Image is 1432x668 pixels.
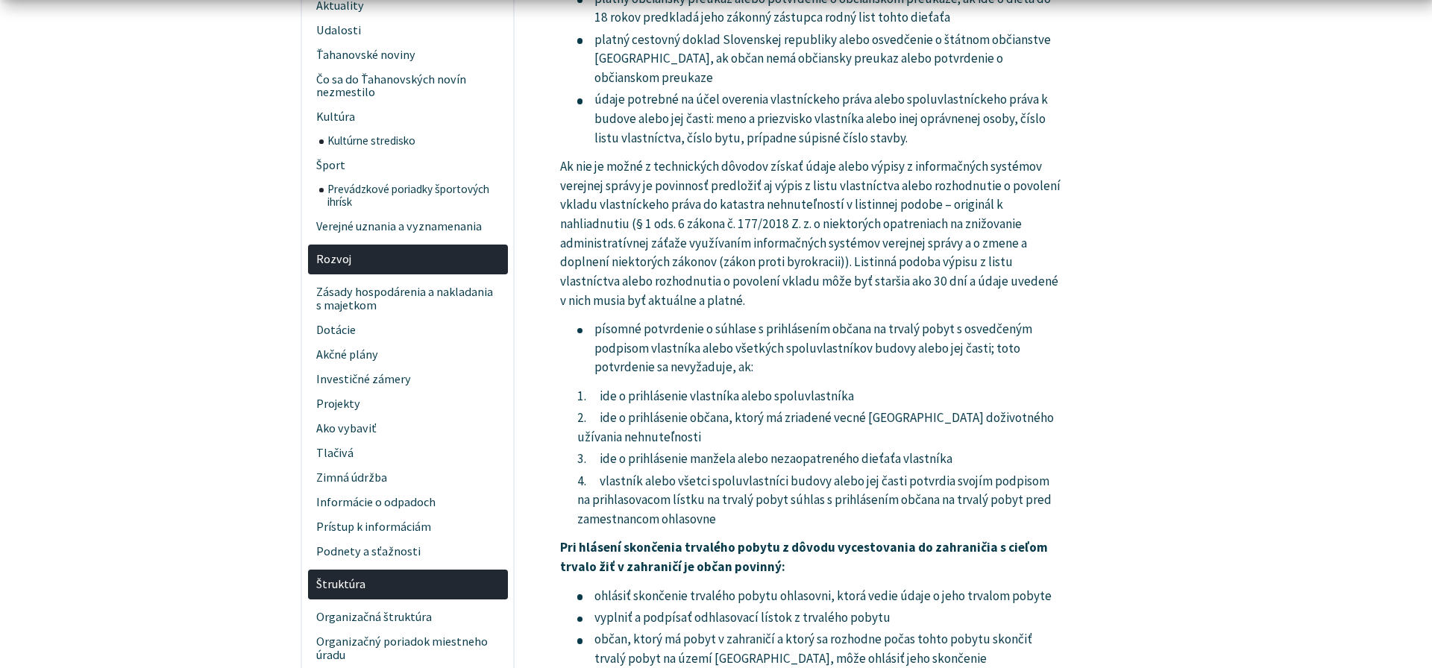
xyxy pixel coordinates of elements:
[316,105,499,130] span: Kultúra
[308,367,508,391] a: Investičné zámery
[308,539,508,564] a: Podnety a sťažnosti
[316,18,499,42] span: Udalosti
[560,157,1064,310] p: Ak nie je možné z technických dôvodov získať údaje alebo výpisy z informačných systémov verejnej ...
[319,177,508,214] a: Prevádzkové poriadky športových ihrísk
[308,416,508,441] a: Ako vybaviť
[577,587,1064,606] li: ohlásiť skončenie trvalého pobytu ohlasovni, ktorá vedie údaje o jeho trvalom pobyte
[308,245,508,275] a: Rozvoj
[308,67,508,105] a: Čo sa do Ťahanovských novín nezmestilo
[316,342,499,367] span: Akčné plány
[316,391,499,416] span: Projekty
[316,539,499,564] span: Podnety a sťažnosti
[316,605,499,630] span: Organizačná štruktúra
[308,105,508,130] a: Kultúra
[577,387,1064,406] li: ide o prihlásenie vlastníka alebo spoluvlastníka
[577,320,1064,377] li: písomné potvrdenie o súhlase s prihlásením občana na trvalý pobyt s osvedčeným podpisom vlastníka...
[316,465,499,490] span: Zimná údržba
[316,630,499,668] span: Organizačný poriadok miestneho úradu
[319,130,508,154] a: Kultúrne stredisko
[316,441,499,465] span: Tlačivá
[308,441,508,465] a: Tlačivá
[316,318,499,342] span: Dotácie
[308,630,508,668] a: Organizačný poriadok miestneho úradu
[577,409,1064,447] li: ide o prihlásenie občana, ktorý má zriadené vecné [GEOGRAPHIC_DATA] doživotného užívania nehnuteľ...
[316,416,499,441] span: Ako vybaviť
[577,450,1064,469] li: ide o prihlásenie manžela alebo nezaopatreného dieťaťa vlastníka
[308,214,508,239] a: Verejné uznania a vyznamenania
[316,572,499,596] span: Štruktúra
[316,154,499,178] span: Šport
[577,31,1064,88] li: platný cestovný doklad Slovenskej republiky alebo osvedčenie o štátnom občianstve [GEOGRAPHIC_DAT...
[560,539,1048,575] strong: Pri hlásení skončenia trvalého pobytu z dôvodu vycestovania do zahraničia s cieľom trvalo žiť v z...
[308,318,508,342] a: Dotácie
[308,342,508,367] a: Akčné plány
[316,367,499,391] span: Investičné zámery
[577,608,1064,628] li: vyplniť a podpísať odhlasovací lístok z trvalého pobytu
[577,472,1064,529] li: vlastník alebo všetci spoluvlastníci budovy alebo jej časti potvrdia svojím podpisom na prihlasov...
[308,391,508,416] a: Projekty
[308,280,508,318] a: Zásady hospodárenia a nakladania s majetkom
[316,67,499,105] span: Čo sa do Ťahanovských novín nezmestilo
[327,130,499,154] span: Kultúrne stredisko
[308,465,508,490] a: Zimná údržba
[327,177,499,214] span: Prevádzkové poriadky športových ihrísk
[308,18,508,42] a: Udalosti
[316,247,499,271] span: Rozvoj
[308,42,508,67] a: Ťahanovské noviny
[308,154,508,178] a: Šport
[316,514,499,539] span: Prístup k informáciám
[316,280,499,318] span: Zásady hospodárenia a nakladania s majetkom
[308,605,508,630] a: Organizačná štruktúra
[316,214,499,239] span: Verejné uznania a vyznamenania
[308,514,508,539] a: Prístup k informáciám
[577,90,1064,148] li: údaje potrebné na účel overenia vlastníckeho práva alebo spoluvlastníckeho práva k budove alebo j...
[316,42,499,67] span: Ťahanovské noviny
[308,570,508,600] a: Štruktúra
[316,490,499,514] span: Informácie o odpadoch
[308,490,508,514] a: Informácie o odpadoch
